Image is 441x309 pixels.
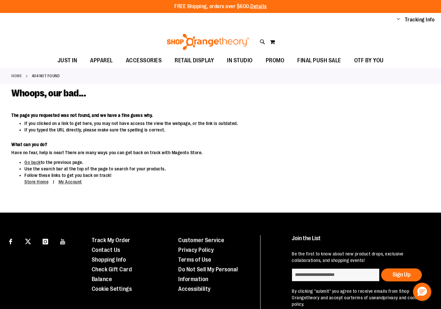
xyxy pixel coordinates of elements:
[24,159,342,166] li: to the previous page.
[292,235,429,247] h4: Join the List
[292,288,429,307] p: By clicking "submit" you agree to receive emails from Shop Orangetheory and accept our and
[24,166,342,172] li: Use the search bar at the top of the page to search for your products.
[92,237,130,243] a: Track My Order
[220,53,259,68] a: IN STUDIO
[178,247,214,253] a: Privacy Policy
[11,149,342,156] dd: Have no fear, help is near! There are many ways you can get back on track with Magento Store.
[178,237,224,243] a: Customer Service
[178,256,211,263] a: Terms of Use
[381,268,422,281] button: Sign Up
[405,16,435,23] a: Tracking Info
[126,53,162,68] span: ACCESSORIES
[178,286,211,292] a: Accessibility
[57,235,69,247] a: Visit our Youtube page
[259,53,291,68] a: PROMO
[292,295,421,307] a: privacy and cookie policy.
[92,286,132,292] a: Cookie Settings
[297,53,341,68] span: FINAL PUSH SALE
[50,176,58,188] span: |
[227,53,253,68] span: IN STUDIO
[119,53,168,68] a: ACCESSORIES
[24,120,342,127] li: If you clicked on a link to get here, you may not have access the view the webpage, or the link i...
[413,283,431,301] button: Hello, have a question? Let’s chat.
[40,235,51,247] a: Visit our Instagram page
[11,73,22,79] a: Home
[84,53,119,68] a: APPAREL
[92,247,120,253] a: Contact Us
[250,4,267,9] a: Details
[92,256,126,263] a: Shopping Info
[175,53,214,68] span: RETAIL DISPLAY
[25,239,31,244] img: Twitter
[11,88,86,99] span: Whoops, our bad...
[168,53,220,68] a: RETAIL DISPLAY
[178,266,238,282] a: Do Not Sell My Personal Information
[166,34,250,50] img: Shop Orangetheory
[5,235,16,247] a: Visit our Facebook page
[348,53,390,68] a: OTF BY YOU
[397,17,400,23] button: Account menu
[351,295,376,300] a: terms of use
[292,268,380,281] input: enter email
[174,3,267,10] p: FREE Shipping, orders over $600.
[24,127,342,133] li: If you typed the URL directly, please make sure the spelling is correct.
[92,266,132,282] a: Check Gift Card Balance
[90,53,113,68] span: APPAREL
[59,179,82,184] a: My Account
[22,235,34,247] a: Visit our X page
[11,141,342,148] dt: What can you do?
[11,112,342,118] dt: The page you requested was not found, and we have a fine guess why.
[58,53,77,68] span: JUST IN
[51,53,84,68] a: JUST IN
[354,53,384,68] span: OTF BY YOU
[291,53,348,68] a: FINAL PUSH SALE
[24,172,342,185] li: Follow these links to get you back on track!
[32,73,60,79] strong: 404 Not Found
[393,271,410,278] span: Sign Up
[24,160,41,165] a: Go back
[266,53,285,68] span: PROMO
[24,179,48,184] a: Store Home
[292,251,429,264] p: Be the first to know about new product drops, exclusive collaborations, and shopping events!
